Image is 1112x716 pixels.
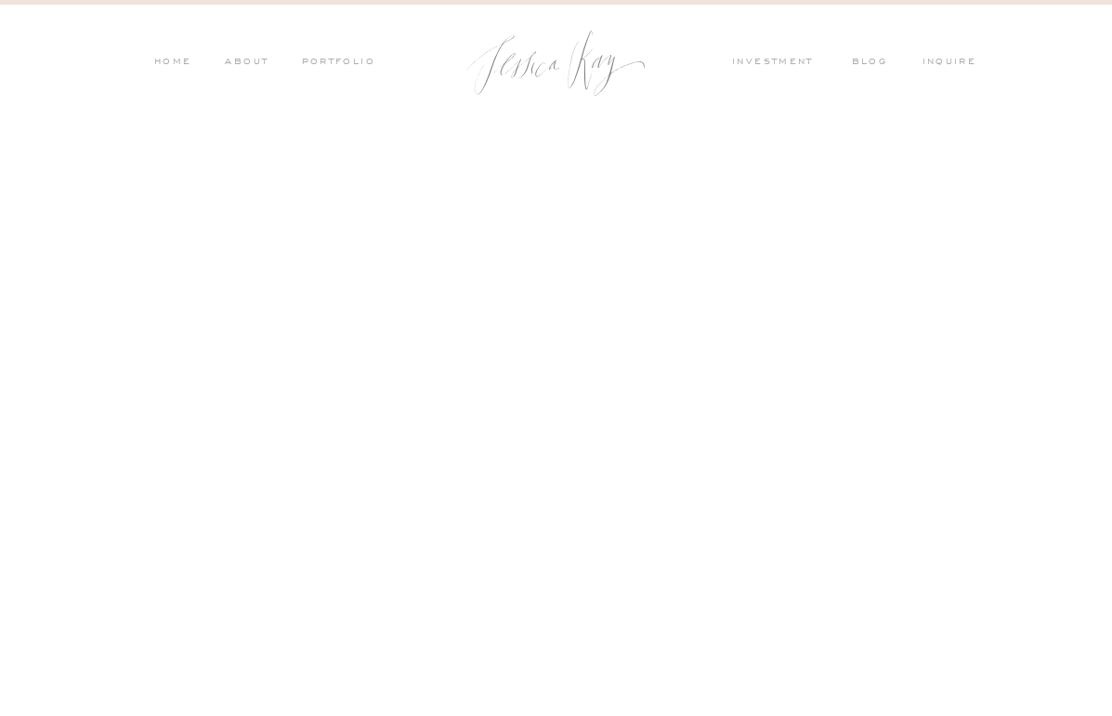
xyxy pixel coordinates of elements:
[922,55,986,72] a: inquire
[732,55,823,72] a: investment
[852,55,900,72] a: blog
[153,55,192,72] a: HOME
[298,55,375,72] a: PORTFOLIO
[220,55,268,72] a: ABOUT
